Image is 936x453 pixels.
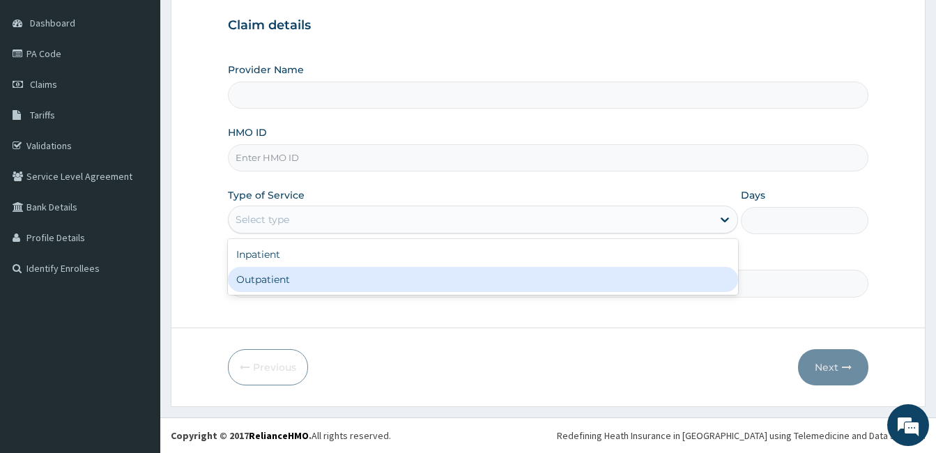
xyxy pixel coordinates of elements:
a: RelianceHMO [249,429,309,442]
div: Inpatient [228,242,738,267]
button: Previous [228,349,308,385]
input: Enter HMO ID [228,144,868,171]
label: HMO ID [228,125,267,139]
h3: Claim details [228,18,868,33]
div: Outpatient [228,267,738,292]
label: Days [741,188,765,202]
span: Claims [30,78,57,91]
div: Select type [236,213,289,227]
label: Provider Name [228,63,304,77]
div: Redefining Heath Insurance in [GEOGRAPHIC_DATA] using Telemedicine and Data Science! [557,429,926,443]
span: Tariffs [30,109,55,121]
label: Type of Service [228,188,305,202]
footer: All rights reserved. [160,417,936,453]
button: Next [798,349,868,385]
span: Dashboard [30,17,75,29]
strong: Copyright © 2017 . [171,429,312,442]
